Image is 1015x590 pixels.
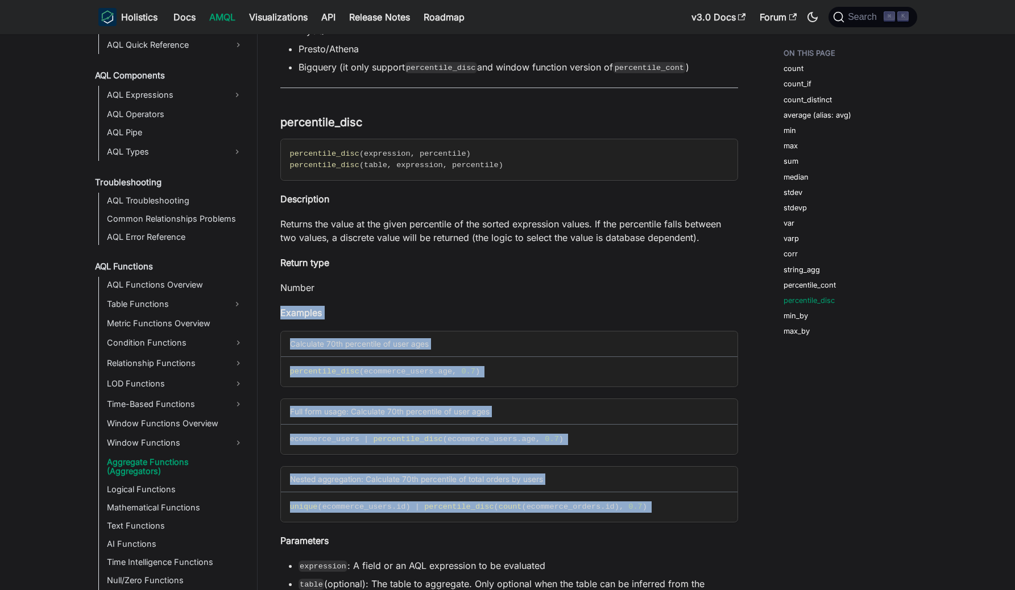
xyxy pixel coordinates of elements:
button: Search (Command+K) [828,7,917,27]
span: . [600,502,605,511]
span: ) [466,149,471,158]
span: percentile_disc [373,435,442,443]
code: percentile_cont [613,62,686,73]
button: Expand sidebar category 'AQL Expressions' [227,86,247,104]
span: percentile [452,161,499,169]
a: Window Functions [103,434,247,452]
a: AQL Functions Overview [103,277,247,293]
span: expression [396,161,443,169]
a: stdevp [784,202,807,213]
a: AQL Troubleshooting [103,193,247,209]
a: Release Notes [342,8,417,26]
kbd: K [897,11,909,22]
a: Window Functions Overview [103,416,247,431]
span: ) [475,367,480,376]
b: Holistics [121,10,158,24]
span: ecommerce_orders [527,502,601,511]
div: Full form usage: Calculate 70th percentile of user ages [281,399,738,425]
div: Calculate 70th percentile of user ages [281,331,738,357]
a: Troubleshooting [92,174,247,190]
a: min_by [784,310,808,321]
span: 0.7 [545,435,558,443]
a: Docs [167,8,202,26]
span: , [443,161,448,169]
a: average (alias: avg) [784,110,851,121]
a: percentile_disc [784,295,835,306]
a: Mathematical Functions [103,500,247,516]
span: ) [559,435,564,443]
span: ecommerce_users [364,367,433,376]
span: | [364,435,368,443]
span: | [415,502,420,511]
a: string_agg [784,264,820,275]
a: LOD Functions [103,375,247,393]
kbd: ⌘ [884,11,895,22]
span: percentile_disc [424,502,494,511]
span: ) [499,161,503,169]
a: count_if [784,78,811,89]
a: AMQL [202,8,242,26]
span: ) [615,502,619,511]
a: Roadmap [417,8,471,26]
a: HolisticsHolistics [98,8,158,26]
span: age [438,367,452,376]
a: AQL Functions [92,259,247,275]
span: expression [364,149,411,158]
span: 0.7 [628,502,642,511]
strong: Examples [280,307,322,318]
span: count [499,502,522,511]
strong: Return type [280,257,329,268]
span: Search [844,12,884,22]
span: id [396,502,405,511]
span: id [605,502,614,511]
span: ( [359,161,364,169]
a: var [784,218,794,228]
a: stdev [784,187,802,198]
span: ) [643,502,647,511]
span: ( [359,367,364,376]
strong: Description [280,193,329,205]
li: Bigquery (it only support and window function version of ) [299,60,738,74]
a: Table Functions [103,295,227,313]
span: ( [317,502,322,511]
span: age [521,435,535,443]
span: , [452,367,457,376]
nav: Docs sidebar [87,34,258,590]
a: Condition Functions [103,334,247,352]
li: Presto/Athena [299,42,738,56]
span: ecommerce_users [322,502,392,511]
p: Returns the value at the given percentile of the sorted expression values. If the percentile fall... [280,217,738,244]
strong: Parameters [280,535,329,546]
span: ( [494,502,499,511]
span: , [387,161,392,169]
a: Time-Based Functions [103,395,247,413]
a: Text Functions [103,518,247,534]
a: AQL Components [92,68,247,84]
a: max [784,140,798,151]
a: Common Relationships Problems [103,211,247,227]
a: Logical Functions [103,481,247,497]
a: AQL Operators [103,106,247,122]
a: percentile_cont [784,280,836,290]
span: ) [406,502,411,511]
button: Expand sidebar category 'AQL Types' [227,143,247,161]
span: . [433,367,438,376]
a: AQL Quick Reference [103,36,247,54]
span: 0.7 [461,367,475,376]
a: AQL Types [103,143,227,161]
div: Nested aggregation: Calculate 70th percentile of total orders by users [281,467,738,492]
a: Aggregate Functions (Aggregators) [103,454,247,479]
span: percentile_disc [290,367,359,376]
a: API [314,8,342,26]
a: min [784,125,796,136]
a: varp [784,233,799,244]
code: expression [299,560,348,572]
p: Number [280,281,738,294]
span: , [536,435,540,443]
a: AQL Error Reference [103,229,247,245]
span: . [392,502,396,511]
span: , [619,502,624,511]
a: AQL Pipe [103,124,247,140]
span: percentile_disc [290,149,359,158]
button: Switch between dark and light mode (currently dark mode) [803,8,822,26]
